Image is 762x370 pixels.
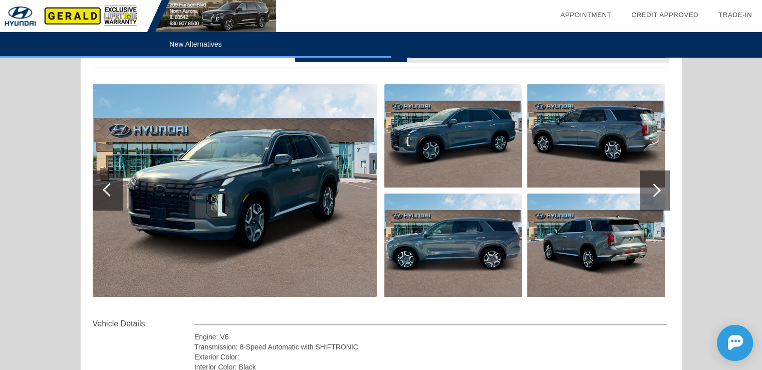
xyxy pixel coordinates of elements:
div: Vehicle Details [93,318,194,330]
a: Credit Approved [631,11,698,19]
img: New-2025-Hyundai-Palisade-SELPremiumAWD-ID25168048067-aHR0cDovL2ltYWdlcy51bml0c2ludmVudG9yeS5jb20... [384,84,522,188]
img: New-2025-Hyundai-Palisade-SELPremiumAWD-ID25168048052-aHR0cDovL2ltYWdlcy51bml0c2ludmVudG9yeS5jb20... [93,84,377,297]
img: New-2025-Hyundai-Palisade-SELPremiumAWD-ID25168048088-aHR0cDovL2ltYWdlcy51bml0c2ludmVudG9yeS5jb20... [527,194,665,297]
div: Engine: V6 [194,332,668,342]
a: Appointment [560,11,611,19]
img: New-2025-Hyundai-Palisade-SELPremiumAWD-ID25168048079-aHR0cDovL2ltYWdlcy51bml0c2ludmVudG9yeS5jb20... [384,194,522,297]
div: Transmission: 8-Speed Automatic with SHIFTRONIC [194,342,668,352]
iframe: Chat Assistance [672,316,762,370]
div: Exterior Color: [194,352,668,362]
a: Trade-In [718,11,752,19]
img: New-2025-Hyundai-Palisade-SELPremiumAWD-ID25168048085-aHR0cDovL2ltYWdlcy51bml0c2ludmVudG9yeS5jb20... [527,84,665,188]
